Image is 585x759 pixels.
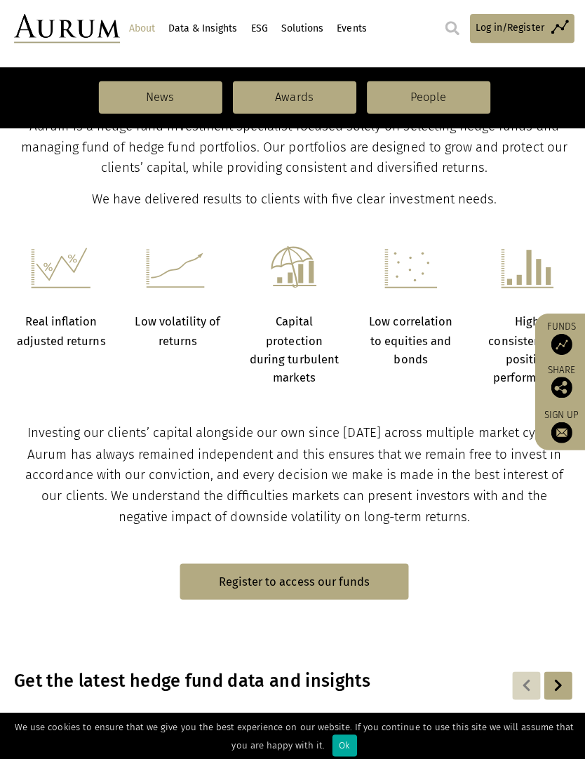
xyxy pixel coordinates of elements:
[485,314,563,382] strong: High consistency of positive performance
[278,17,323,41] a: Solutions
[330,730,355,752] div: Ok
[166,17,238,41] a: Data & Insights
[134,314,219,345] strong: Low volatility of returns
[248,17,268,41] a: ESG
[126,17,156,41] a: About
[539,363,578,396] div: Share
[25,423,560,523] span: Investing our clients’ capital alongside our own since [DATE] across multiple market cycles. Auru...
[91,191,494,206] span: We have delivered results to clients with five clear investment needs.
[548,375,569,396] img: Share this post
[231,81,354,113] a: Awards
[539,406,578,441] a: Sign up
[14,666,390,687] h3: Get the latest hedge fund data and insights
[21,118,564,175] span: Aurum is a hedge fund investment specialist focused solely on selecting hedge funds and managing ...
[548,332,569,353] img: Access Funds
[539,318,578,353] a: Funds
[98,81,221,113] a: News
[179,560,406,596] a: Register to access our funds
[14,14,119,43] img: Aurum
[365,81,487,113] a: People
[367,314,450,364] strong: Low correlation to equities and bonds
[333,17,366,41] a: Events
[467,14,571,43] a: Log in/Register
[248,314,337,382] strong: Capital protection during turbulent markets
[473,20,541,36] span: Log in/Register
[17,314,105,345] strong: Real inflation adjusted returns
[443,21,457,35] img: search.svg
[548,419,569,441] img: Sign up to our newsletter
